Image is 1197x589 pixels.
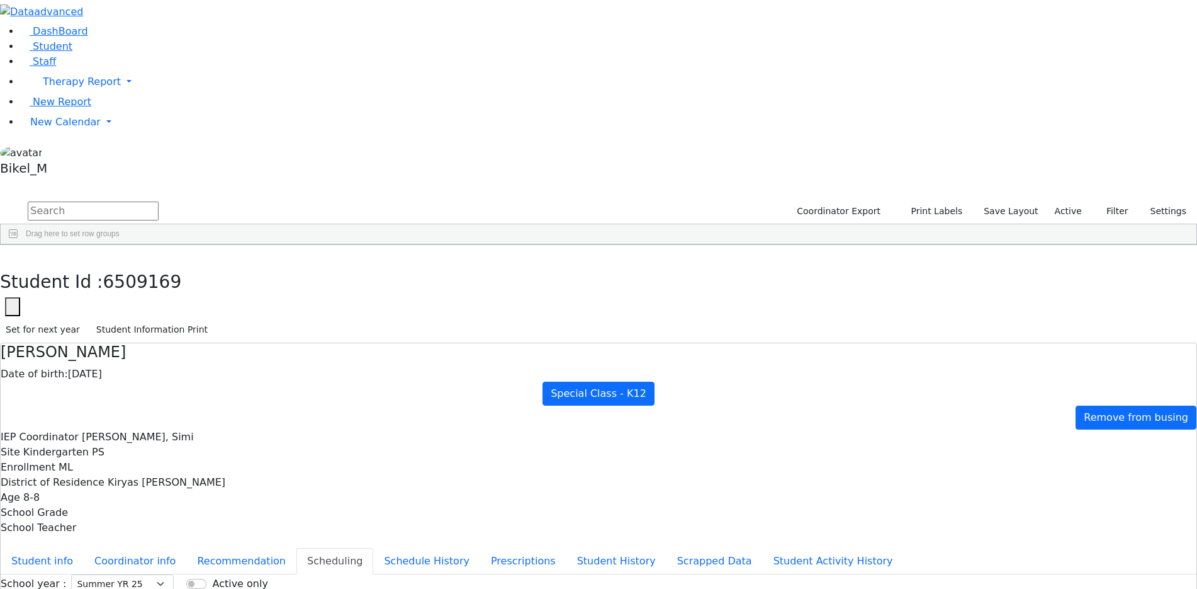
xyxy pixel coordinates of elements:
a: Special Class - K12 [542,382,655,406]
button: Save Layout [978,202,1043,221]
span: ML [59,461,73,473]
input: Search [28,202,159,220]
label: Enrollment [1,460,55,475]
label: IEP Coordinator [1,430,79,445]
button: Prescriptions [480,548,566,575]
button: Scrapped Data [666,548,763,575]
span: DashBoard [33,25,88,37]
span: Kindergarten PS [23,446,104,458]
button: Print Labels [896,202,968,221]
label: Date of birth: [1,367,68,382]
a: New Report [20,96,91,108]
a: Therapy Report [20,69,1197,94]
span: Kiryas [PERSON_NAME] [108,476,225,488]
a: DashBoard [20,25,88,37]
button: Student info [1,548,84,575]
a: Staff [20,55,56,67]
button: Coordinator Export [789,202,886,221]
button: Coordinator info [84,548,186,575]
label: Site [1,445,20,460]
label: District of Residence [1,475,104,490]
div: [DATE] [1,367,1196,382]
span: New Calendar [30,116,101,128]
a: New Calendar [20,110,1197,135]
label: School Teacher [1,520,76,535]
label: Age [1,490,20,505]
a: Remove from busing [1076,406,1196,430]
button: Recommendation [186,548,296,575]
span: Drag here to set row groups [26,229,120,238]
span: 6509169 [103,272,182,292]
button: Student History [566,548,666,575]
h4: [PERSON_NAME] [1,343,1196,362]
button: Settings [1134,202,1192,221]
label: Active [1049,202,1087,221]
label: School Grade [1,505,68,520]
span: Remove from busing [1084,411,1188,423]
span: New Report [33,96,91,108]
button: Student Information Print [91,320,213,340]
button: Scheduling [296,548,373,575]
button: Student Activity History [763,548,904,575]
button: Schedule History [373,548,480,575]
span: Staff [33,55,56,67]
span: Therapy Report [43,76,121,88]
a: Student [20,40,72,52]
span: 8-8 [23,491,40,503]
button: Filter [1090,202,1134,221]
span: Student [33,40,72,52]
span: [PERSON_NAME], Simi [82,431,194,443]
